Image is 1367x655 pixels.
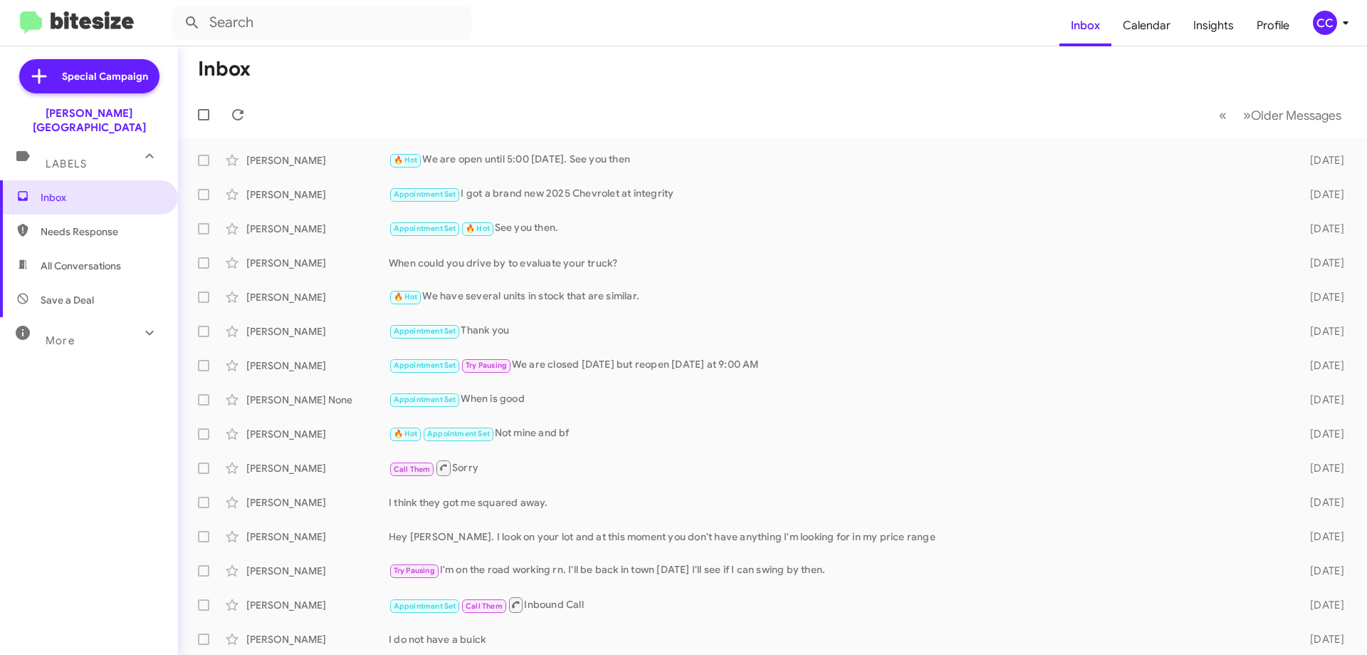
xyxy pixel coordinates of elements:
[389,495,1287,510] div: I think they got me squared away.
[394,326,456,336] span: Appointment Set
[246,461,389,475] div: [PERSON_NAME]
[394,361,456,370] span: Appointment Set
[246,290,389,304] div: [PERSON_NAME]
[389,596,1287,614] div: Inbound Call
[246,598,389,612] div: [PERSON_NAME]
[1243,106,1251,124] span: »
[246,495,389,510] div: [PERSON_NAME]
[1219,106,1227,124] span: «
[466,224,490,233] span: 🔥 Hot
[394,155,418,165] span: 🔥 Hot
[389,391,1287,408] div: When is good
[1245,5,1301,46] a: Profile
[246,393,389,407] div: [PERSON_NAME] None
[246,153,389,167] div: [PERSON_NAME]
[1313,11,1337,35] div: CC
[246,632,389,646] div: [PERSON_NAME]
[389,530,1287,544] div: Hey [PERSON_NAME]. I look on your lot and at this moment you don't have anything I'm looking for ...
[1287,153,1356,167] div: [DATE]
[246,222,389,236] div: [PERSON_NAME]
[62,69,148,83] span: Special Campaign
[389,256,1287,270] div: When could you drive by to evaluate your truck?
[1287,461,1356,475] div: [DATE]
[394,395,456,404] span: Appointment Set
[1235,100,1350,130] button: Next
[1210,100,1235,130] button: Previous
[246,256,389,270] div: [PERSON_NAME]
[394,224,456,233] span: Appointment Set
[394,602,456,611] span: Appointment Set
[1287,427,1356,441] div: [DATE]
[1287,187,1356,202] div: [DATE]
[1287,222,1356,236] div: [DATE]
[1182,5,1245,46] a: Insights
[1287,290,1356,304] div: [DATE]
[1287,359,1356,373] div: [DATE]
[41,293,94,307] span: Save a Deal
[41,190,162,205] span: Inbox
[19,59,159,93] a: Special Campaign
[246,427,389,441] div: [PERSON_NAME]
[41,225,162,239] span: Needs Response
[394,292,418,301] span: 🔥 Hot
[1111,5,1182,46] a: Calendar
[389,632,1287,646] div: I do not have a buick
[389,323,1287,339] div: Thank you
[1059,5,1111,46] a: Inbox
[1287,598,1356,612] div: [DATE]
[394,429,418,438] span: 🔥 Hot
[1251,108,1341,123] span: Older Messages
[1287,324,1356,339] div: [DATE]
[1287,495,1356,510] div: [DATE]
[389,289,1287,305] div: We have several units in stock that are similar.
[246,530,389,544] div: [PERSON_NAME]
[466,602,503,611] span: Call Them
[389,357,1287,373] div: We are closed [DATE] but reopen [DATE] at 9:00 AM
[46,334,75,347] span: More
[389,459,1287,477] div: Sorry
[394,465,431,474] span: Call Them
[1287,393,1356,407] div: [DATE]
[1211,100,1350,130] nav: Page navigation example
[394,566,435,575] span: Try Pausing
[1287,256,1356,270] div: [DATE]
[246,359,389,373] div: [PERSON_NAME]
[389,186,1287,202] div: I got a brand new 2025 Chevrolet at integrity
[389,426,1287,442] div: Not mine and bf
[1287,530,1356,544] div: [DATE]
[41,259,121,273] span: All Conversations
[466,361,507,370] span: Try Pausing
[1287,564,1356,578] div: [DATE]
[1301,11,1351,35] button: CC
[246,187,389,202] div: [PERSON_NAME]
[1287,632,1356,646] div: [DATE]
[389,562,1287,579] div: I'm on the road working rn. I'll be back in town [DATE] I'll see if I can swing by then.
[427,429,490,438] span: Appointment Set
[246,564,389,578] div: [PERSON_NAME]
[389,152,1287,168] div: We are open until 5:00 [DATE]. See you then
[389,220,1287,237] div: See you then.
[394,190,456,199] span: Appointment Set
[246,324,389,339] div: [PERSON_NAME]
[46,158,87,170] span: Labels
[172,6,471,40] input: Search
[198,58,251,81] h1: Inbox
